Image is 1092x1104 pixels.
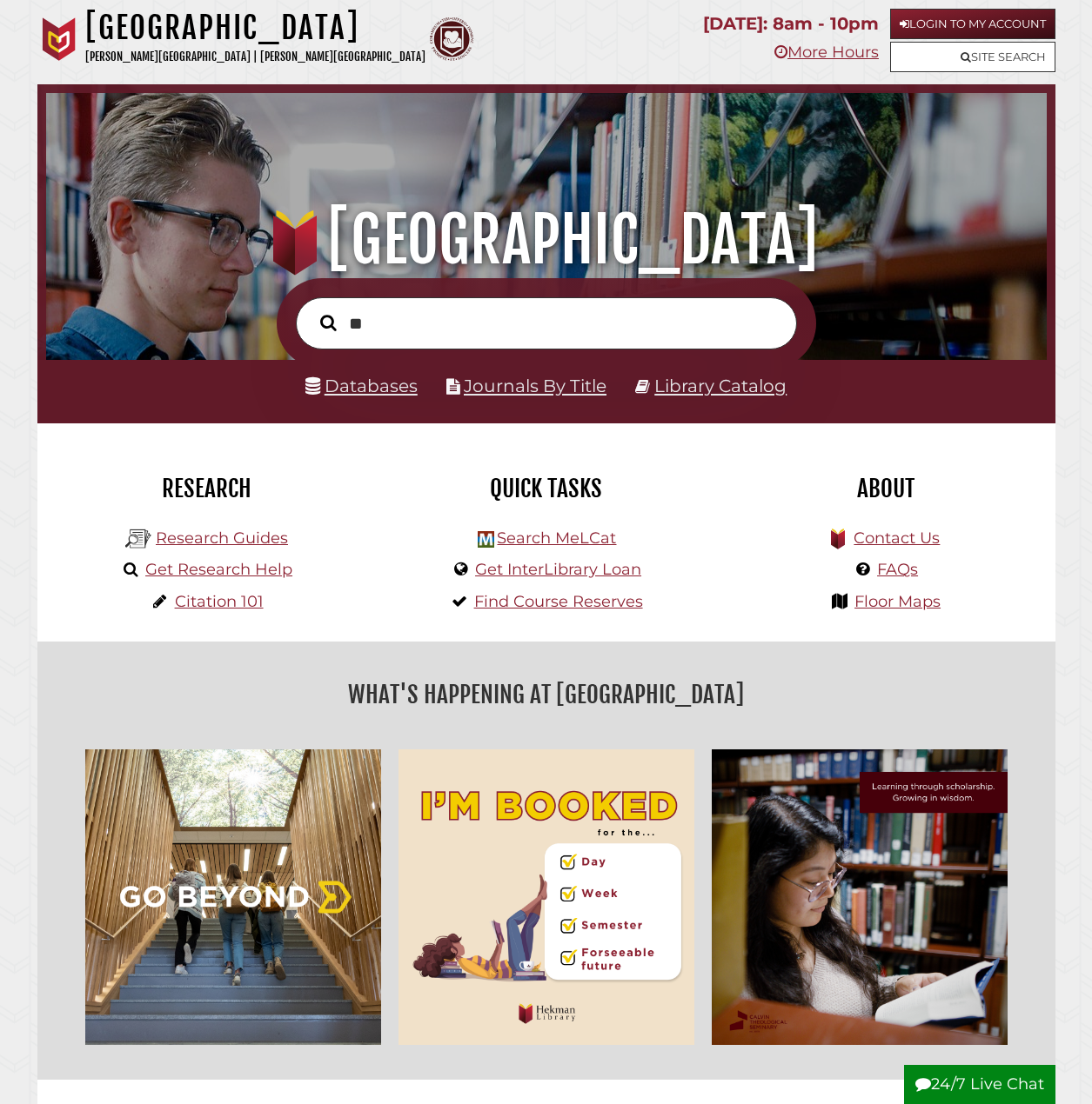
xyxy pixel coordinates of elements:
h1: [GEOGRAPHIC_DATA] [62,202,1029,278]
a: FAQs [877,560,918,579]
div: slideshow [77,741,1016,1054]
a: Citation 101 [175,592,264,611]
h2: What's Happening at [GEOGRAPHIC_DATA] [50,675,1042,715]
i: Search [320,314,337,331]
h2: Quick Tasks [390,474,703,503]
a: Login to My Account [890,9,1055,39]
a: Find Course Reserves [474,592,643,611]
a: Search MeLCat [497,529,616,548]
a: Databases [305,376,418,396]
img: Hekman Library Logo [125,526,151,552]
a: Floor Maps [854,592,941,611]
h2: About [729,474,1042,503]
a: Get Research Help [145,560,292,579]
a: Get InterLibrary Loan [475,560,641,579]
a: More Hours [774,43,879,62]
img: Calvin University [37,17,81,61]
img: I'm Booked for the... Day, Week, Foreseeable Future! Hekman Library [390,741,703,1054]
h1: [GEOGRAPHIC_DATA] [85,9,425,47]
a: Journals By Title [464,376,606,396]
p: [DATE]: 8am - 10pm [703,9,879,39]
a: Research Guides [156,529,288,548]
img: Hekman Library Logo [478,531,494,548]
a: Contact Us [854,529,940,548]
h2: Research [50,474,364,503]
p: [PERSON_NAME][GEOGRAPHIC_DATA] | [PERSON_NAME][GEOGRAPHIC_DATA] [85,47,425,67]
img: Learning through scholarship, growing in wisdom. [703,741,1016,1054]
a: Site Search [890,42,1055,72]
img: Calvin Theological Seminary [430,17,473,61]
img: Go Beyond [77,741,390,1054]
a: Library Catalog [654,376,787,396]
button: Search [312,310,345,336]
